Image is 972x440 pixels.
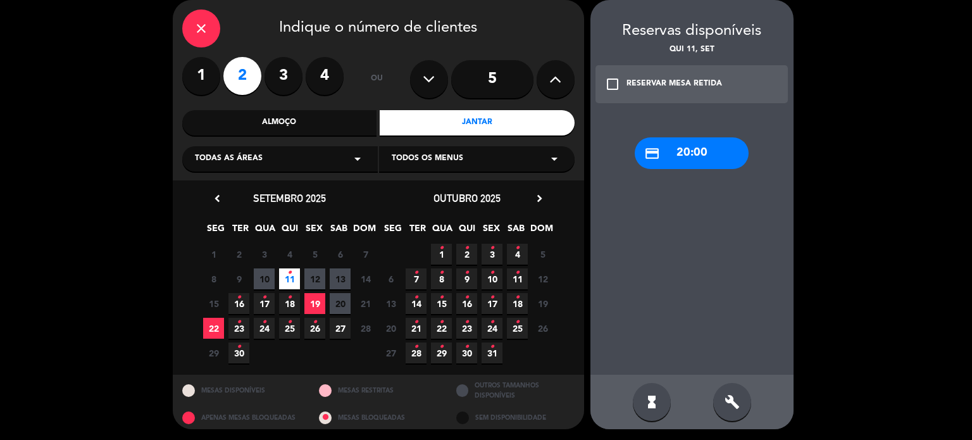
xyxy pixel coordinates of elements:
[406,318,427,339] span: 21
[439,238,444,258] i: •
[515,312,520,332] i: •
[439,312,444,332] i: •
[626,78,722,91] div: RESERVAR MESA RETIDA
[506,221,526,242] span: SAB
[392,153,463,165] span: Todos os menus
[532,293,553,314] span: 19
[173,375,310,406] div: MESAS DISPONÍVEIS
[380,293,401,314] span: 13
[515,238,520,258] i: •
[406,268,427,289] span: 7
[507,293,528,314] span: 18
[254,244,275,265] span: 3
[725,394,740,410] i: build
[490,263,494,283] i: •
[456,268,477,289] span: 9
[228,343,249,363] span: 30
[431,343,452,363] span: 29
[507,244,528,265] span: 4
[431,268,452,289] span: 8
[355,244,376,265] span: 7
[254,293,275,314] span: 17
[439,263,444,283] i: •
[230,221,251,242] span: TER
[228,318,249,339] span: 23
[414,287,418,308] i: •
[482,343,502,363] span: 31
[330,318,351,339] span: 27
[380,343,401,363] span: 27
[355,318,376,339] span: 28
[456,293,477,314] span: 16
[287,287,292,308] i: •
[382,221,403,242] span: SEG
[330,244,351,265] span: 6
[406,293,427,314] span: 14
[635,137,749,169] div: 20:00
[532,244,553,265] span: 5
[431,293,452,314] span: 15
[309,375,447,406] div: MESAS RESTRITAS
[464,238,469,258] i: •
[456,318,477,339] span: 23
[447,375,584,406] div: OUTROS TAMANHOS DISPONÍVEIS
[279,244,300,265] span: 4
[330,268,351,289] span: 13
[254,268,275,289] span: 10
[590,44,794,56] div: Qui 11, set
[431,244,452,265] span: 1
[447,406,584,430] div: SEM DISPONIBILIDADE
[481,221,502,242] span: SEX
[306,57,344,95] label: 4
[287,263,292,283] i: •
[530,221,551,242] span: DOM
[203,318,224,339] span: 22
[532,318,553,339] span: 26
[237,337,241,357] i: •
[432,221,452,242] span: QUA
[439,287,444,308] i: •
[431,318,452,339] span: 22
[304,221,325,242] span: SEX
[205,221,226,242] span: SEG
[456,221,477,242] span: QUI
[304,318,325,339] span: 26
[237,287,241,308] i: •
[203,268,224,289] span: 8
[279,268,300,289] span: 11
[414,263,418,283] i: •
[279,221,300,242] span: QUI
[380,110,575,135] div: Jantar
[304,244,325,265] span: 5
[182,110,377,135] div: Almoço
[380,318,401,339] span: 20
[194,21,209,36] i: close
[406,343,427,363] span: 28
[547,151,562,167] i: arrow_drop_down
[532,268,553,289] span: 12
[490,287,494,308] i: •
[309,406,447,430] div: MESAS BLOQUEADAS
[350,151,365,167] i: arrow_drop_down
[228,293,249,314] span: 16
[356,57,397,101] div: ou
[482,268,502,289] span: 10
[228,244,249,265] span: 2
[482,244,502,265] span: 3
[464,287,469,308] i: •
[195,153,263,165] span: Todas as áreas
[304,293,325,314] span: 19
[203,343,224,363] span: 29
[507,268,528,289] span: 11
[482,293,502,314] span: 17
[313,312,317,332] i: •
[490,337,494,357] i: •
[605,77,620,92] i: check_box_outline_blank
[262,287,266,308] i: •
[433,192,501,204] span: outubro 2025
[439,337,444,357] i: •
[287,312,292,332] i: •
[482,318,502,339] span: 24
[279,318,300,339] span: 25
[182,9,575,47] div: Indique o número de clientes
